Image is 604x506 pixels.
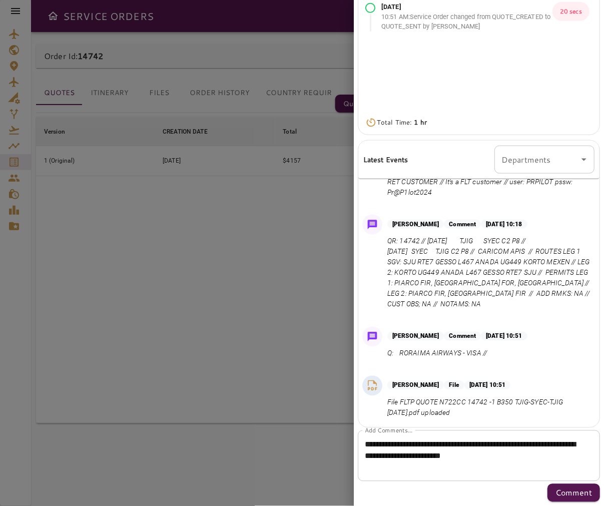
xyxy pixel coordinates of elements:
[381,2,552,12] p: [DATE]
[481,332,527,341] p: [DATE] 10:51
[555,487,592,499] p: Comment
[547,484,600,502] button: Comment
[481,220,527,229] p: [DATE] 10:18
[577,153,591,167] button: Open
[387,236,590,310] p: QR: 14742 // [DATE] TJIG SYEC C2 P8 // [DATE] SYEC TJIG C2 P8 // CARICOM APIS // ROUTES LEG 1 SGV...
[365,426,412,434] label: Add Comments...
[365,378,380,393] img: PDF File
[365,330,379,344] img: Message Icon
[365,218,379,232] img: Message Icon
[387,348,527,359] p: Q: RORAIMA AIRWAYS - VISA //
[552,2,589,21] p: 20 secs
[387,381,444,390] p: [PERSON_NAME]
[444,220,481,229] p: Comment
[387,397,590,418] p: File FLTP QUOTE N722CC 14742 -1 B350 TJIG-SYEC-TJIG [DATE].pdf uploaded
[387,220,444,229] p: [PERSON_NAME]
[414,118,427,127] b: 1 hr
[365,118,377,128] img: Timer Icon
[444,332,481,341] p: Comment
[444,381,464,390] p: File
[381,12,552,32] p: 10:51 AM : Service Order changed from QUOTE_CREATED to QUOTE_SENT by [PERSON_NAME]
[387,177,590,198] p: RET CUSTOMER // It's a FLT customer // user: PRPILOT pssw: Pr@P1lot2024
[464,381,510,390] p: [DATE] 10:51
[377,118,427,128] p: Total Time:
[363,154,408,165] h6: Latest Events
[387,332,444,341] p: [PERSON_NAME]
